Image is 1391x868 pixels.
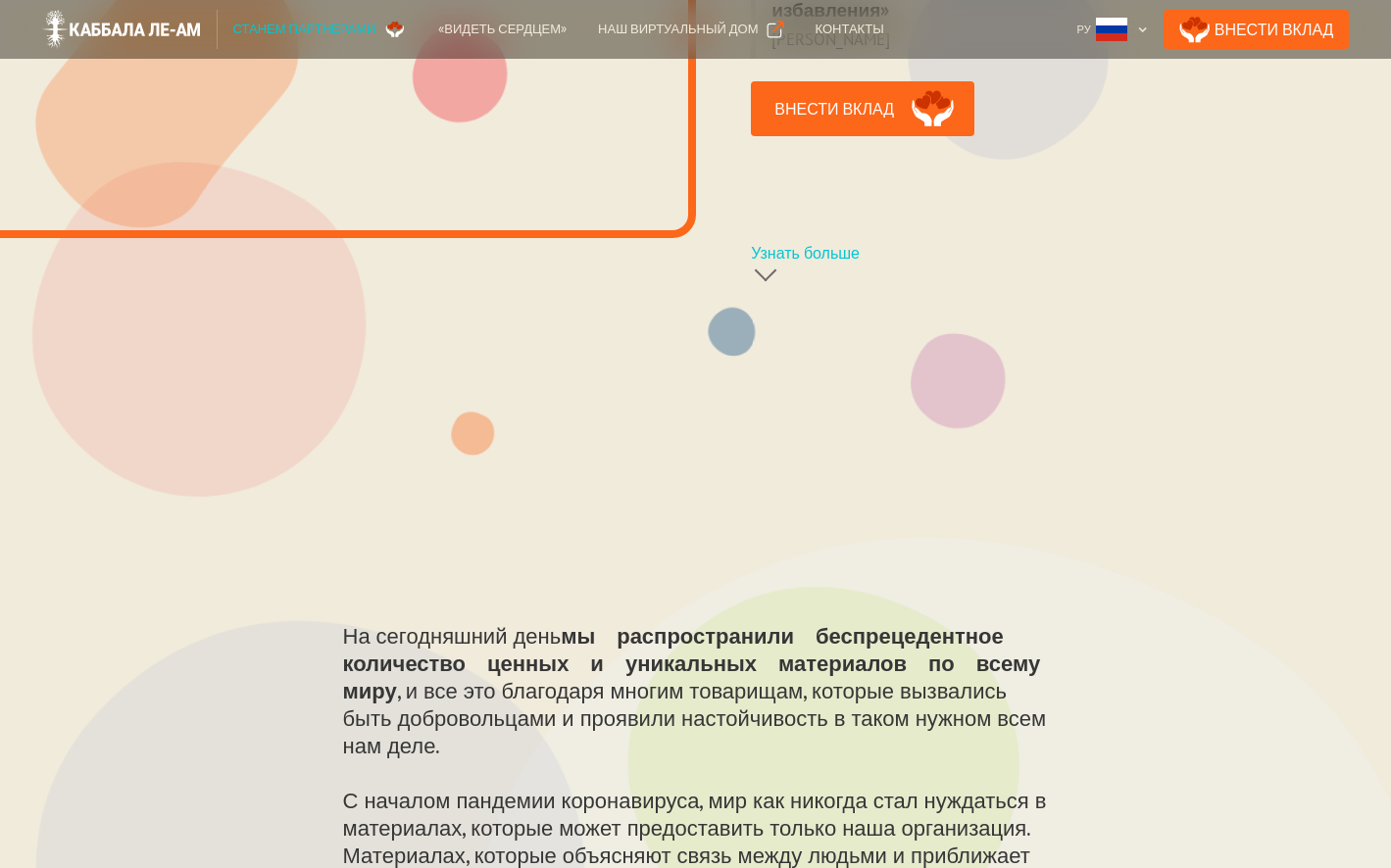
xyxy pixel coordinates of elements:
[1077,20,1091,39] div: Ру
[751,242,974,293] a: Узнать больше
[598,20,758,39] div: Наш виртуальный дом
[751,243,860,263] div: Узнать больше
[438,20,567,39] div: «Видеть сердцем»
[582,10,799,49] a: Наш виртуальный дом
[816,20,884,39] div: Контакты
[1069,10,1156,49] div: Ру
[343,622,1041,704] strong: мы распространили беспрецедентное количество ценных и уникальных материалов по всему миру
[218,10,423,49] a: Станем партнерами
[1164,10,1350,49] a: Внести Вклад
[422,10,582,49] a: «Видеть сердцем»
[800,10,900,49] a: Контакты
[233,20,376,39] div: Станем партнерами
[751,81,974,136] a: Внести вклад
